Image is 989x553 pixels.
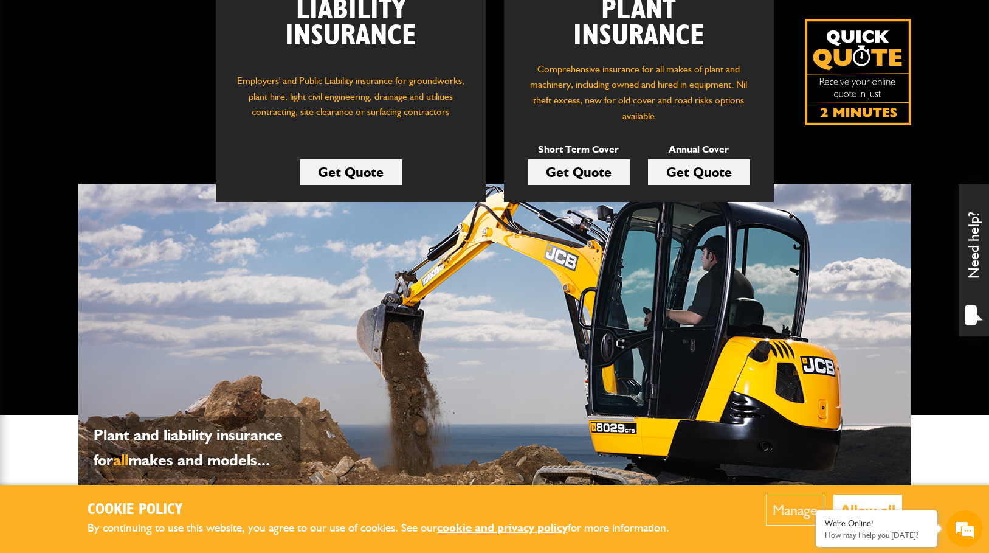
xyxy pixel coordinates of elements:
button: Manage [766,495,824,526]
a: Get your insurance quote isn just 2-minutes [805,19,911,125]
button: Allow all [833,495,902,526]
p: Short Term Cover [528,142,630,158]
div: Need help? [959,184,989,336]
span: all [113,450,128,470]
div: We're Online! [825,518,928,529]
p: How may I help you today? [825,530,928,540]
a: Get Quote [648,159,750,185]
img: Quick Quote [805,19,911,125]
p: Comprehensive insurance for all makes of plant and machinery, including owned and hired in equipm... [522,61,756,123]
a: cookie and privacy policy [437,521,568,535]
p: Employers' and Public Liability insurance for groundworks, plant hire, light civil engineering, d... [234,73,467,131]
p: Annual Cover [648,142,750,158]
p: By continuing to use this website, you agree to our use of cookies. See our for more information. [88,519,689,538]
p: Plant and liability insurance for makes and models... [94,423,294,473]
a: Get Quote [528,159,630,185]
a: Get Quote [300,159,402,185]
h2: Cookie Policy [88,501,689,520]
